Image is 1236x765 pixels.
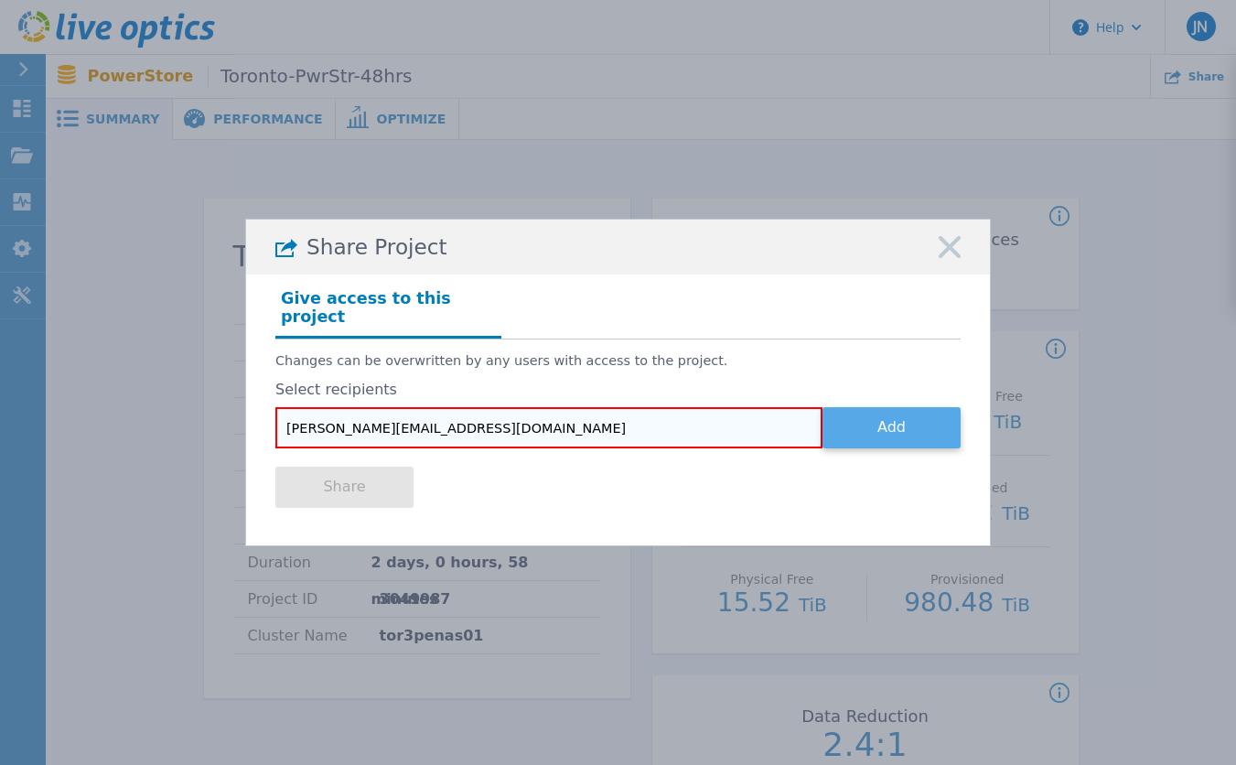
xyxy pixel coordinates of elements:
button: Add [822,407,961,448]
h4: Give access to this project [275,284,501,339]
label: Select recipients [275,382,961,398]
button: Share [275,467,414,508]
p: Changes can be overwritten by any users with access to the project. [275,353,961,369]
input: Enter email address [275,407,822,448]
span: Share Project [306,235,447,260]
